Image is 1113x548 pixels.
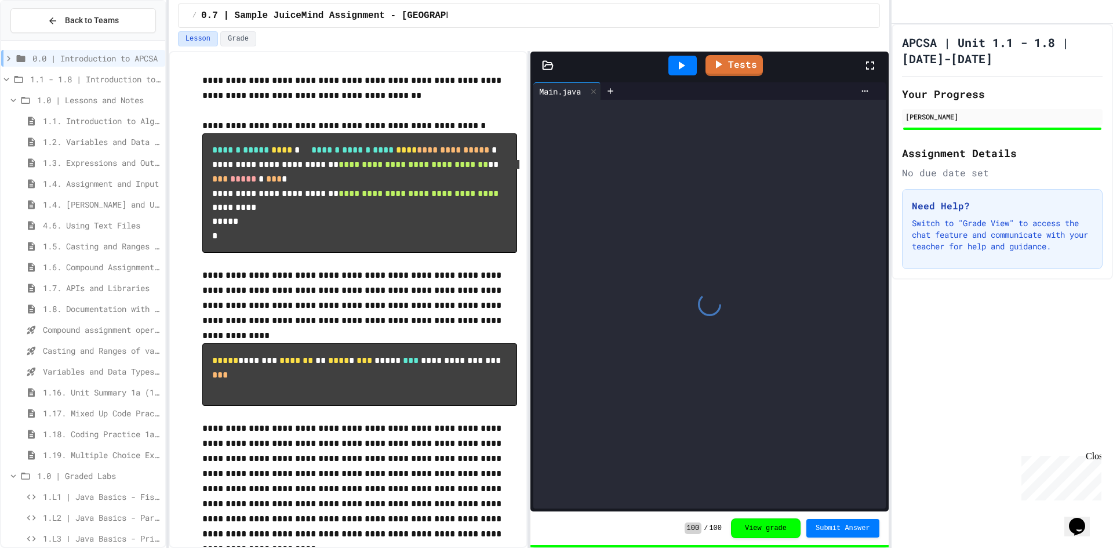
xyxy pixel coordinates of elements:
[912,199,1093,213] h3: Need Help?
[905,111,1099,122] div: [PERSON_NAME]
[902,34,1103,67] h1: APCSA | Unit 1.1 - 1.8 | [DATE]-[DATE]
[816,524,870,533] span: Submit Answer
[201,9,496,23] span: 0.7 | Sample JuiceMind Assignment - [GEOGRAPHIC_DATA]
[43,198,161,211] span: 1.4. [PERSON_NAME] and User Input
[43,282,161,294] span: 1.7. APIs and Libraries
[5,5,80,74] div: Chat with us now!Close
[43,157,161,169] span: 1.3. Expressions and Output [New]
[10,8,156,33] button: Back to Teams
[220,31,256,46] button: Grade
[43,219,161,231] span: 4.6. Using Text Files
[43,177,161,190] span: 1.4. Assignment and Input
[178,31,218,46] button: Lesson
[902,86,1103,102] h2: Your Progress
[912,217,1093,252] p: Switch to "Grade View" to access the chat feature and communicate with your teacher for help and ...
[37,470,161,482] span: 1.0 | Graded Labs
[1064,502,1101,536] iframe: chat widget
[43,511,161,524] span: 1.L2 | Java Basics - Paragraphs Lab
[43,428,161,440] span: 1.18. Coding Practice 1a (1.1-1.6)
[685,522,702,534] span: 100
[806,519,879,538] button: Submit Answer
[902,166,1103,180] div: No due date set
[43,136,161,148] span: 1.2. Variables and Data Types
[705,55,763,76] a: Tests
[43,449,161,461] span: 1.19. Multiple Choice Exercises for Unit 1a (1.1-1.6)
[65,14,119,27] span: Back to Teams
[1017,451,1101,500] iframe: chat widget
[37,94,161,106] span: 1.0 | Lessons and Notes
[43,324,161,336] span: Compound assignment operators - Quiz
[709,524,722,533] span: 100
[43,407,161,419] span: 1.17. Mixed Up Code Practice 1.1-1.6
[704,524,708,533] span: /
[43,303,161,315] span: 1.8. Documentation with Comments and Preconditions
[533,82,601,100] div: Main.java
[43,261,161,273] span: 1.6. Compound Assignment Operators
[43,240,161,252] span: 1.5. Casting and Ranges of Values
[43,532,161,545] span: 1.L3 | Java Basics - Printing Code Lab
[43,115,161,127] span: 1.1. Introduction to Algorithms, Programming, and Compilers
[731,518,801,538] button: View grade
[192,11,197,20] span: /
[43,386,161,398] span: 1.16. Unit Summary 1a (1.1-1.6)
[32,52,161,64] span: 0.0 | Introduction to APCSA
[43,365,161,378] span: Variables and Data Types - Quiz
[902,145,1103,161] h2: Assignment Details
[43,344,161,357] span: Casting and Ranges of variables - Quiz
[43,491,161,503] span: 1.L1 | Java Basics - Fish Lab
[533,85,587,97] div: Main.java
[30,73,161,85] span: 1.1 - 1.8 | Introduction to Java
